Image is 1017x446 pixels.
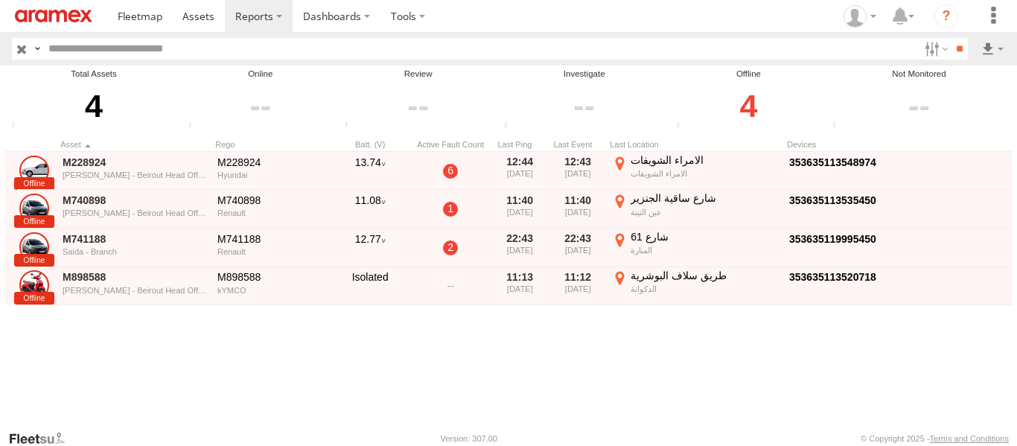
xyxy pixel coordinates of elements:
[333,153,407,189] div: 13.74
[217,171,325,179] div: Hyundai
[829,68,1010,80] div: Not Monitored
[63,156,207,169] a: M228924
[494,153,546,189] div: 12:44 [DATE]
[552,269,604,305] div: 11:12 [DATE]
[610,153,781,189] label: Click to View Event Location
[217,194,325,207] div: M740898
[19,270,49,300] a: Click to View Asset Details
[610,269,781,305] label: Click to View Event Location
[631,230,779,243] div: شارع 61
[63,286,207,295] div: [PERSON_NAME] - Beirout Head Office
[930,434,1009,443] a: Terms and Conditions
[552,230,604,266] div: 22:43 [DATE]
[333,230,407,266] div: 12.77
[19,232,49,262] a: Click to View Asset Details
[7,80,180,132] div: 4
[787,139,936,150] div: Devices
[631,168,779,179] div: الامراء الشويفات
[340,80,495,132] div: Click to filter by Review
[441,434,497,443] div: Version: 307.00
[552,153,604,189] div: 12:43 [DATE]
[7,68,180,80] div: Total Assets
[413,139,488,150] div: Active Fault Count
[333,191,407,227] div: 11.08
[217,232,325,246] div: M741188
[333,139,407,150] div: Batt. (V)
[673,68,825,80] div: Offline
[217,247,325,256] div: Renault
[631,191,779,205] div: شارع ساقية الجنزير
[494,269,546,305] div: 11:13 [DATE]
[631,269,779,282] div: طريق سلاف البوشرية
[829,80,1010,132] div: Click to filter by Not Monitored
[185,68,337,80] div: Online
[494,191,546,227] div: 11:40 [DATE]
[31,38,43,60] label: Search Query
[63,247,207,256] div: Saida - Branch
[610,139,781,150] div: Last Location
[500,121,523,132] div: Assets that have not communicated with the server in the last 24hrs
[631,245,779,255] div: المنارة
[340,68,495,80] div: Review
[8,431,77,446] a: Visit our Website
[552,139,604,150] div: Click to Sort
[610,230,781,266] label: Click to View Event Location
[789,194,876,206] a: Click to View Device Details
[63,232,207,246] a: M741188
[494,230,546,266] div: 22:43 [DATE]
[19,156,49,185] a: Click to View Asset Details
[500,68,669,80] div: Investigate
[185,121,207,132] div: Number of assets that have communicated at least once in the last 6hrs
[340,121,363,132] div: Assets that have not communicated at least once with the server in the last 6hrs
[631,207,779,217] div: عين التينة
[631,284,779,294] div: الدكوانة
[185,80,337,132] div: Click to filter by Online
[217,208,325,217] div: Renault
[789,271,876,283] a: Click to View Device Details
[63,208,207,217] div: [PERSON_NAME] - Beirout Head Office
[63,171,207,179] div: [PERSON_NAME] - Beirout Head Office
[60,139,209,150] div: Click to Sort
[217,156,325,169] div: M228924
[789,233,876,245] a: Click to View Device Details
[15,10,92,22] img: aramex-logo.svg
[7,121,30,132] div: Total number of Enabled and Paused Assets
[63,194,207,207] a: M740898
[838,5,881,28] div: Mazen Siblini
[443,202,458,217] a: 1
[829,121,851,132] div: The health of these assets types is not monitored.
[494,139,546,150] div: Click to Sort
[919,38,951,60] label: Search Filter Options
[215,139,327,150] div: Click to Sort
[631,153,779,167] div: الامراء الشويفات
[610,191,781,227] label: Click to View Event Location
[63,270,207,284] a: M898588
[673,80,825,132] div: Click to filter by Offline
[19,194,49,223] a: Click to View Asset Details
[673,121,695,132] div: Assets that have not communicated at least once with the server in the last 48hrs
[552,191,604,227] div: 11:40 [DATE]
[443,240,458,255] a: 2
[980,38,1005,60] label: Export results as...
[789,156,876,168] a: Click to View Device Details
[934,4,958,28] i: ?
[861,434,1009,443] div: © Copyright 2025 -
[500,80,669,132] div: Click to filter by Investigate
[217,270,325,284] div: M898588
[217,286,325,295] div: kYMCO
[443,164,458,179] a: 6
